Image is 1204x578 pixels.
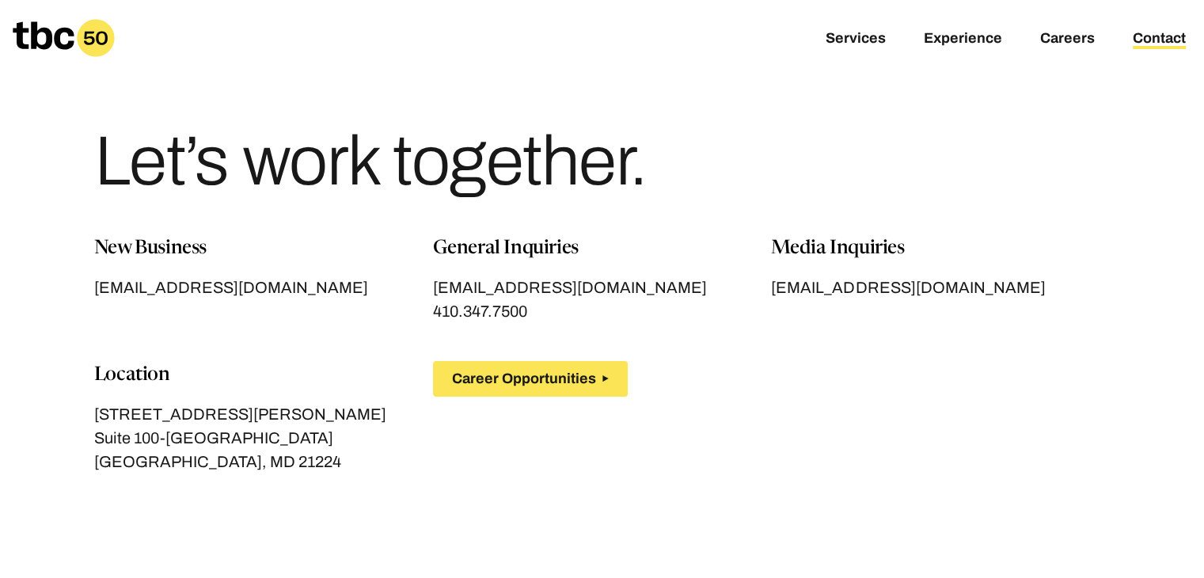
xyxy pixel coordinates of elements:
[433,234,772,263] p: General Inquiries
[1040,30,1095,49] a: Careers
[452,371,596,387] span: Career Opportunities
[94,234,433,263] p: New Business
[94,450,433,473] p: [GEOGRAPHIC_DATA], MD 21224
[433,299,527,323] a: 410.347.7500
[94,361,433,390] p: Location
[94,279,368,299] span: [EMAIL_ADDRESS][DOMAIN_NAME]
[1133,30,1186,49] a: Contact
[826,30,886,49] a: Services
[94,276,433,299] a: [EMAIL_ADDRESS][DOMAIN_NAME]
[771,279,1045,299] span: [EMAIL_ADDRESS][DOMAIN_NAME]
[433,279,707,299] span: [EMAIL_ADDRESS][DOMAIN_NAME]
[771,276,1110,299] a: [EMAIL_ADDRESS][DOMAIN_NAME]
[94,426,433,450] p: Suite 100-[GEOGRAPHIC_DATA]
[94,402,433,426] p: [STREET_ADDRESS][PERSON_NAME]
[94,127,647,196] h1: Let’s work together.
[433,276,772,299] a: [EMAIL_ADDRESS][DOMAIN_NAME]
[433,302,527,323] span: 410.347.7500
[771,234,1110,263] p: Media Inquiries
[433,361,628,397] button: Career Opportunities
[924,30,1002,49] a: Experience
[13,19,115,57] a: Homepage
